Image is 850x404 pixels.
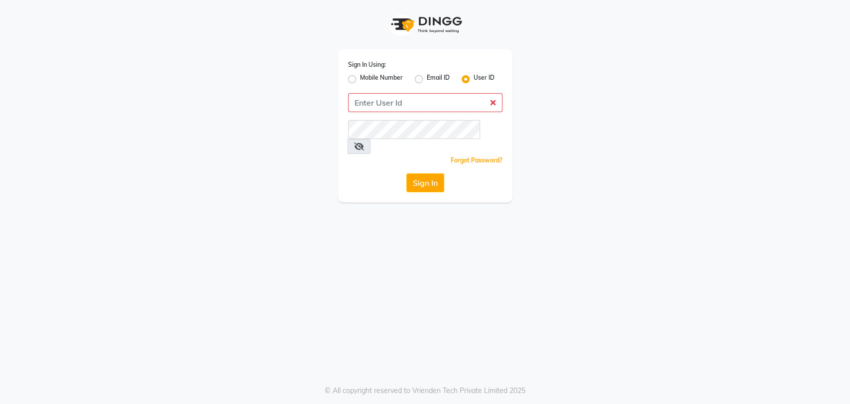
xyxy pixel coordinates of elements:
label: Sign In Using: [348,60,386,69]
label: User ID [474,73,494,85]
a: Forgot Password? [451,156,502,164]
label: Email ID [427,73,450,85]
label: Mobile Number [360,73,403,85]
input: Username [348,120,480,139]
input: Username [348,93,502,112]
button: Sign In [406,173,444,192]
img: logo1.svg [385,10,465,39]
